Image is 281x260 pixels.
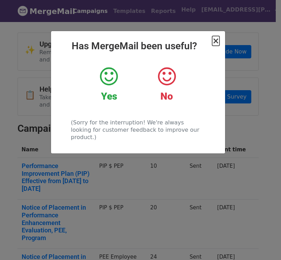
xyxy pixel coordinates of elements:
[71,119,205,141] p: (Sorry for the interruption! We're always looking for customer feedback to improve our product.)
[160,91,173,102] strong: No
[246,226,281,260] iframe: Chat Widget
[57,40,219,52] h2: Has MergeMail been useful?
[85,66,132,102] a: Yes
[212,36,219,46] span: ×
[101,91,117,102] strong: Yes
[143,66,190,102] a: No
[212,37,219,45] button: Close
